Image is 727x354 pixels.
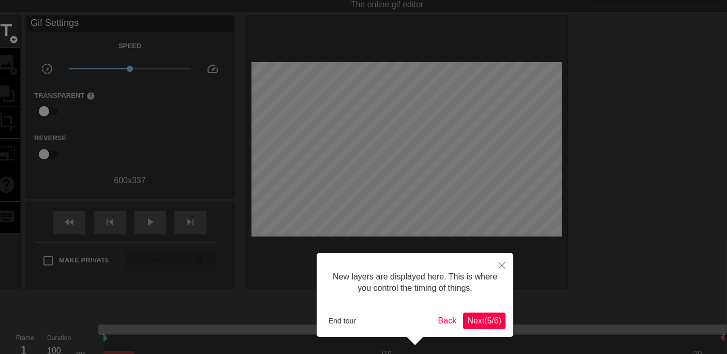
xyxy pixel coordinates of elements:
[463,313,506,329] button: Next
[324,313,360,329] button: End tour
[467,316,501,325] span: Next ( 5 / 6 )
[324,261,506,305] div: New layers are displayed here. This is where you control the timing of things.
[434,313,461,329] button: Back
[491,253,513,277] button: Close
